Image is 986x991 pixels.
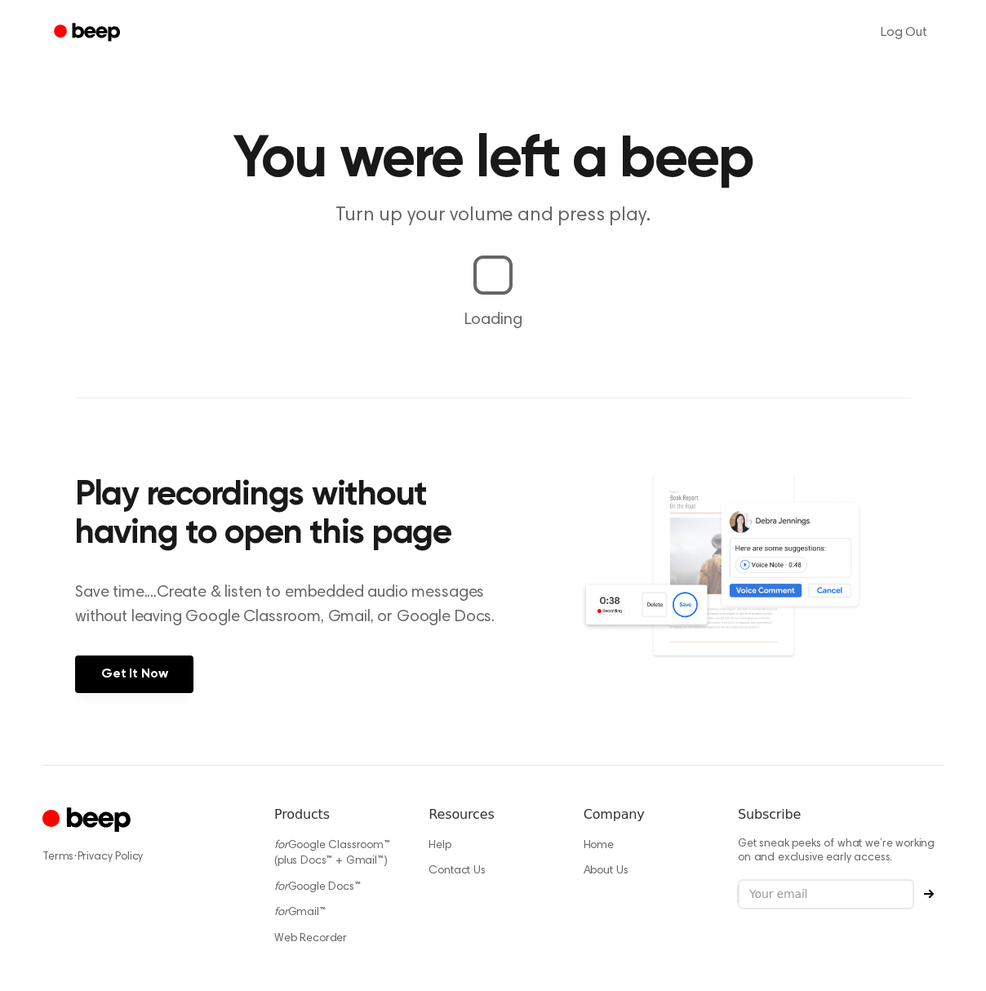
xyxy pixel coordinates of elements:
[914,889,944,899] button: Subscribe
[42,849,248,865] div: ·
[274,805,402,824] h6: Products
[274,882,288,893] i: for
[584,840,614,851] a: Home
[274,840,288,851] i: for
[274,907,288,918] i: for
[738,838,944,866] p: Get sneak peeks of what we’re working on and exclusive early access.
[75,580,515,629] p: Save time....Create & listen to embedded audio messages without leaving Google Classroom, Gmail, ...
[584,865,628,877] a: About Us
[738,879,914,910] input: Your email
[738,805,944,824] h6: Subscribe
[75,655,193,693] a: Get It Now
[580,472,911,691] img: Voice Comments on Docs and Recording Widget
[42,805,135,837] a: Cruip
[584,805,712,824] h6: Company
[20,308,966,332] p: Loading
[429,805,557,824] h6: Resources
[274,933,347,944] a: Web Recorder
[429,865,485,877] a: Contact Us
[429,840,451,851] a: Help
[75,477,515,554] h2: Play recordings without having to open this page
[42,17,135,49] a: Beep
[180,202,806,229] p: Turn up your volume and press play.
[42,851,73,863] a: Terms
[864,13,944,52] a: Log Out
[78,851,144,863] a: Privacy Policy
[274,840,390,868] a: forGoogle Classroom™ (plus Docs™ + Gmail™)
[75,131,911,189] h1: You were left a beep
[274,882,361,893] a: forGoogle Docs™
[274,907,326,918] a: forGmail™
